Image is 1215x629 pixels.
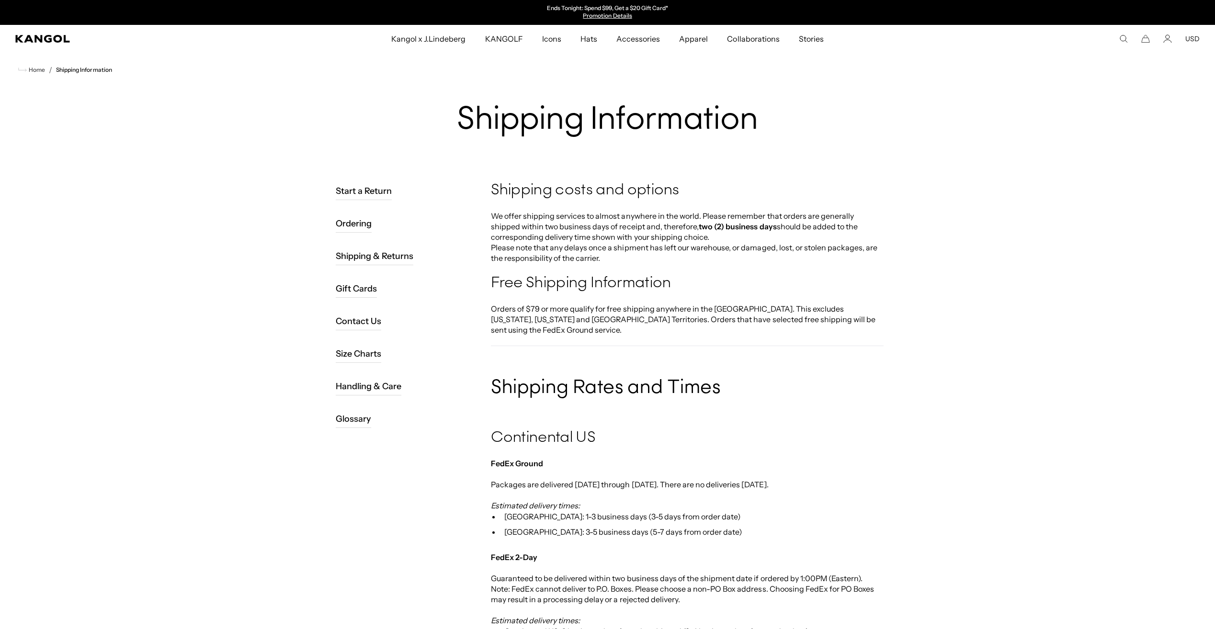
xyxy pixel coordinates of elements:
span: Hats [580,25,597,53]
h1: Shipping Information [332,102,884,139]
p: Note: FedEx cannot deliver to P.O. Boxes. Please choose a non-PO Box address. Choosing FedEx for ... [491,584,884,605]
span: KANGOLF [485,25,523,53]
h4: Shipping costs and options [491,181,884,200]
a: Accessories [607,25,670,53]
li: / [45,64,52,76]
a: Promotion Details [583,12,632,19]
em: Estimated delivery times: [491,501,580,510]
a: Gift Cards [336,280,377,298]
a: Account [1163,34,1172,43]
span: Kangol x J.Lindeberg [391,25,466,53]
strong: two (2) business days [699,222,777,231]
a: Kangol x J.Lindeberg [382,25,476,53]
span: Stories [799,25,824,53]
a: Shipping Information [56,67,112,73]
p: We offer shipping services to almost anywhere in the world. Please remember that orders are gener... [491,211,884,263]
a: Hats [571,25,607,53]
a: KANGOLF [476,25,533,53]
a: Handling & Care [336,377,401,395]
a: Kangol [15,35,260,43]
a: Apparel [670,25,717,53]
li: [GEOGRAPHIC_DATA]: 1-3 business days (3-5 days from order date) [500,511,884,522]
a: Icons [533,25,571,53]
div: Announcement [509,5,706,20]
div: 1 of 2 [509,5,706,20]
strong: FedEx Ground [491,459,543,468]
span: Icons [542,25,561,53]
button: USD [1185,34,1200,43]
span: Collaborations [727,25,779,53]
span: Home [27,67,45,73]
li: [GEOGRAPHIC_DATA]: 3-5 business days (5-7 days from order date) [500,526,884,538]
a: Collaborations [717,25,789,53]
h3: Shipping Rates and Times [491,378,884,399]
slideshow-component: Announcement bar [509,5,706,20]
a: Stories [789,25,833,53]
a: Ordering [336,214,372,233]
h4: Free Shipping Information [491,274,884,293]
a: Start a Return [336,182,392,200]
p: Guaranteed to be delivered within two business days of the shipment date if ordered by 1:00PM (Ea... [491,573,884,584]
button: Cart [1141,34,1150,43]
a: Contact Us [336,312,381,330]
em: Estimated delivery times: [491,616,580,625]
a: Home [18,66,45,74]
a: Shipping & Returns [336,247,414,265]
a: Size Charts [336,345,381,363]
summary: Search here [1119,34,1128,43]
p: Orders of $79 or more qualify for free shipping anywhere in the [GEOGRAPHIC_DATA]. This excludes ... [491,303,884,335]
strong: FedEx 2-Day [491,552,537,562]
a: Glossary [336,410,371,428]
h4: Continental US [491,428,884,448]
p: Ends Tonight: Spend $99, Get a $20 Gift Card* [547,5,668,12]
span: Apparel [679,25,708,53]
span: Accessories [616,25,660,53]
p: Packages are delivered [DATE] through [DATE]. There are no deliveries [DATE]. [491,479,884,490]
